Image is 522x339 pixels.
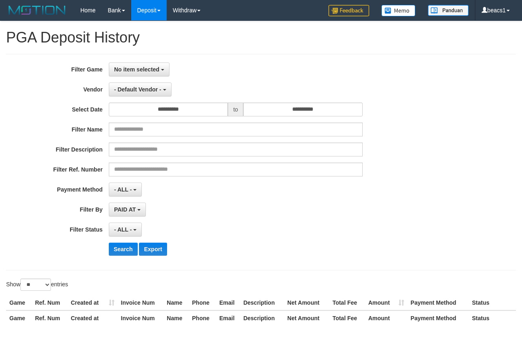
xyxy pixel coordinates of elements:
[240,310,284,326] th: Description
[407,295,469,310] th: Payment Method
[118,295,164,310] th: Invoice Num
[240,295,284,310] th: Description
[365,295,407,310] th: Amount
[114,206,136,213] span: PAID AT
[32,310,68,326] th: Ref. Num
[118,310,164,326] th: Invoice Num
[114,86,161,93] span: - Default Vendor -
[20,279,51,291] select: Showentries
[216,295,240,310] th: Email
[68,295,118,310] th: Created at
[328,5,369,16] img: Feedback.jpg
[68,310,118,326] th: Created at
[109,62,170,76] button: No item selected
[32,295,68,310] th: Ref. Num
[109,243,138,256] button: Search
[365,310,407,326] th: Amount
[163,310,189,326] th: Name
[6,295,32,310] th: Game
[189,295,216,310] th: Phone
[109,223,142,236] button: - ALL -
[284,310,329,326] th: Net Amount
[114,186,132,193] span: - ALL -
[109,83,172,96] button: - Default Vendor -
[6,279,68,291] label: Show entries
[216,310,240,326] th: Email
[139,243,167,256] button: Export
[114,66,159,73] span: No item selected
[228,103,243,116] span: to
[469,295,516,310] th: Status
[381,5,416,16] img: Button%20Memo.svg
[6,310,32,326] th: Game
[407,310,469,326] th: Payment Method
[329,295,365,310] th: Total Fee
[114,226,132,233] span: - ALL -
[189,310,216,326] th: Phone
[109,183,142,196] button: - ALL -
[428,5,469,16] img: panduan.png
[6,29,516,46] h1: PGA Deposit History
[329,310,365,326] th: Total Fee
[284,295,329,310] th: Net Amount
[469,310,516,326] th: Status
[109,203,146,216] button: PAID AT
[6,4,68,16] img: MOTION_logo.png
[163,295,189,310] th: Name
